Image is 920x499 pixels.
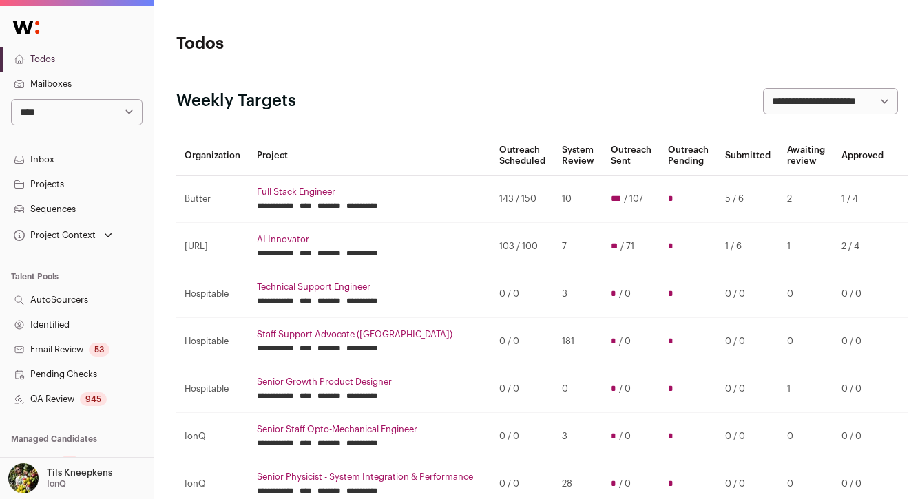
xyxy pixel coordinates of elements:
[717,223,779,270] td: 1 / 6
[491,318,554,365] td: 0 / 0
[717,318,779,365] td: 0 / 0
[554,223,603,270] td: 7
[176,365,249,413] td: Hospitable
[619,288,631,299] span: / 0
[257,329,483,340] a: Staff Support Advocate ([GEOGRAPHIC_DATA])
[833,136,892,176] th: Approved
[257,376,483,387] a: Senior Growth Product Designer
[833,223,892,270] td: 2 / 4
[717,176,779,223] td: 5 / 6
[47,478,66,489] p: IonQ
[833,413,892,460] td: 0 / 0
[176,90,296,112] h2: Weekly Targets
[491,176,554,223] td: 143 / 150
[491,136,554,176] th: Outreach Scheduled
[257,187,483,198] a: Full Stack Engineer
[619,383,631,394] span: / 0
[8,463,39,493] img: 6689865-medium_jpg
[779,270,833,318] td: 0
[176,270,249,318] td: Hospitable
[491,223,554,270] td: 103 / 100
[554,413,603,460] td: 3
[257,282,483,293] a: Technical Support Engineer
[491,413,554,460] td: 0 / 0
[717,136,779,176] th: Submitted
[89,343,109,357] div: 53
[47,467,112,478] p: Tils Kneepkens
[554,365,603,413] td: 0
[176,176,249,223] td: Butter
[554,270,603,318] td: 3
[176,413,249,460] td: IonQ
[779,223,833,270] td: 1
[603,136,660,176] th: Outreach Sent
[257,234,483,245] a: AI Innovator
[619,431,631,442] span: / 0
[554,176,603,223] td: 10
[779,136,833,176] th: Awaiting review
[257,471,483,482] a: Senior Physicist - System Integration & Performance
[11,226,115,245] button: Open dropdown
[619,478,631,489] span: / 0
[620,241,634,252] span: / 71
[779,413,833,460] td: 0
[624,193,643,204] span: / 107
[833,365,892,413] td: 0 / 0
[60,456,79,469] div: 31
[717,413,779,460] td: 0 / 0
[619,336,631,347] span: / 0
[80,392,107,406] div: 945
[176,33,417,55] h1: Todos
[779,318,833,365] td: 0
[833,270,892,318] td: 0 / 0
[249,136,491,176] th: Project
[176,136,249,176] th: Organization
[257,424,483,435] a: Senior Staff Opto-Mechanical Engineer
[554,318,603,365] td: 181
[11,230,96,241] div: Project Context
[6,463,115,493] button: Open dropdown
[833,176,892,223] td: 1 / 4
[176,318,249,365] td: Hospitable
[491,365,554,413] td: 0 / 0
[6,14,47,41] img: Wellfound
[717,270,779,318] td: 0 / 0
[833,318,892,365] td: 0 / 0
[779,365,833,413] td: 1
[779,176,833,223] td: 2
[176,223,249,270] td: [URL]
[554,136,603,176] th: System Review
[491,270,554,318] td: 0 / 0
[660,136,717,176] th: Outreach Pending
[717,365,779,413] td: 0 / 0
